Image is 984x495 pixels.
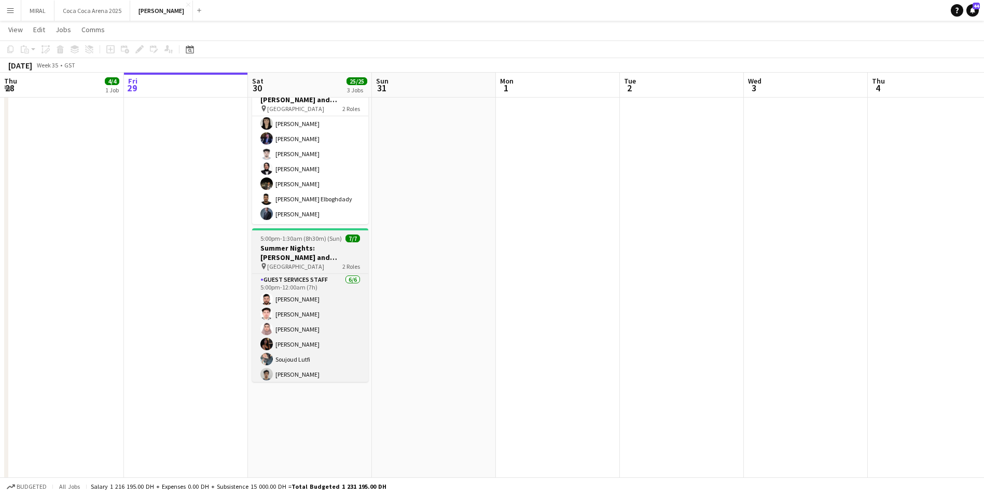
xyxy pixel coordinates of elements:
span: 2 Roles [342,263,360,270]
span: View [8,25,23,34]
button: [PERSON_NAME] [130,1,193,21]
button: Coca Coca Arena 2025 [54,1,130,21]
span: Week 35 [34,61,60,69]
span: 7/7 [345,235,360,242]
span: Comms [81,25,105,34]
a: Comms [77,23,109,36]
div: GST [64,61,75,69]
span: Mon [500,76,514,86]
span: 3 [746,82,761,94]
span: Total Budgeted 1 231 195.00 DH [292,483,386,490]
span: Thu [4,76,17,86]
app-card-role: [PERSON_NAME][PERSON_NAME]Lateitia [PERSON_NAME][PERSON_NAME][PERSON_NAME][PERSON_NAME][PERSON_NA... [252,53,368,224]
span: Sat [252,76,264,86]
h3: Summer Nights: [PERSON_NAME] and [PERSON_NAME] - Internal [252,243,368,262]
span: Edit [33,25,45,34]
span: 28 [3,82,17,94]
div: [DATE] [8,60,32,71]
span: 25/25 [347,77,367,85]
span: 5:00pm-1:30am (8h30m) (Sun) [260,235,342,242]
span: 1 [498,82,514,94]
app-job-card: 3:00pm-1:30am (10h30m) (Sun)11/11Summer Nights: [PERSON_NAME] and [PERSON_NAME] - Internal [GEOGR... [252,71,368,224]
span: [GEOGRAPHIC_DATA] [267,263,324,270]
div: 3 Jobs [347,86,367,94]
span: 44 [973,3,980,9]
span: 4 [870,82,885,94]
a: Edit [29,23,49,36]
span: 31 [375,82,389,94]
span: Sun [376,76,389,86]
span: 4/4 [105,77,119,85]
span: All jobs [57,483,82,490]
span: Tue [624,76,636,86]
span: 30 [251,82,264,94]
div: 1 Job [105,86,119,94]
span: Wed [748,76,761,86]
span: [GEOGRAPHIC_DATA] [267,105,324,113]
span: Budgeted [17,483,47,490]
span: 2 Roles [342,105,360,113]
div: Salary 1 216 195.00 DH + Expenses 0.00 DH + Subsistence 15 000.00 DH = [91,483,386,490]
a: 44 [966,4,979,17]
span: 29 [127,82,137,94]
app-job-card: 5:00pm-1:30am (8h30m) (Sun)7/7Summer Nights: [PERSON_NAME] and [PERSON_NAME] - Internal [GEOGRAPH... [252,228,368,382]
span: 2 [622,82,636,94]
button: Budgeted [5,481,48,492]
span: Fri [128,76,137,86]
a: View [4,23,27,36]
span: Jobs [56,25,71,34]
span: Thu [872,76,885,86]
button: MIRAL [21,1,54,21]
app-card-role: Guest Services Staff6/65:00pm-12:00am (7h)[PERSON_NAME][PERSON_NAME][PERSON_NAME][PERSON_NAME]Sou... [252,274,368,384]
a: Jobs [51,23,75,36]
